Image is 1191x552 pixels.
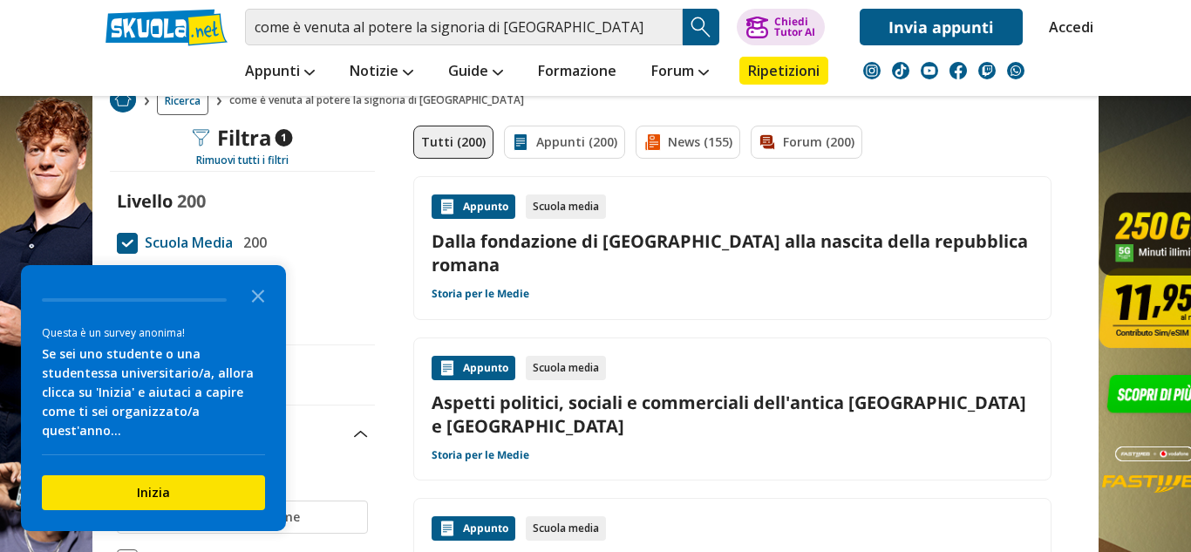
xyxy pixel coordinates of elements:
a: Forum (200) [751,126,862,159]
div: Appunto [432,194,515,219]
a: Storia per le Medie [432,287,529,301]
img: instagram [863,62,881,79]
div: Survey [21,265,286,531]
a: Storia per le Medie [432,448,529,462]
a: Dalla fondazione di [GEOGRAPHIC_DATA] alla nascita della repubblica romana [432,229,1033,276]
span: come è venuta al potere la signoria di [GEOGRAPHIC_DATA] [229,86,531,115]
a: Notizie [345,57,418,88]
a: Invia appunti [860,9,1023,45]
div: Questa è un survey anonima! [42,324,265,341]
div: Chiedi Tutor AI [774,17,815,37]
span: 200 [236,231,267,254]
button: Inizia [42,475,265,510]
a: Home [110,86,136,115]
a: Guide [444,57,507,88]
button: Search Button [683,9,719,45]
img: WhatsApp [1007,62,1024,79]
a: Ricerca [157,86,208,115]
a: Forum [647,57,713,88]
span: 200 [177,189,206,213]
input: Cerca appunti, riassunti o versioni [245,9,683,45]
div: Filtra [193,126,293,150]
span: 1 [276,129,293,147]
img: tiktok [892,62,909,79]
a: Appunti (200) [504,126,625,159]
img: youtube [921,62,938,79]
div: Scuola media [526,516,606,541]
a: Ripetizioni [739,57,828,85]
img: Home [110,86,136,112]
label: Livello [117,189,173,213]
div: Rimuovi tutti i filtri [110,153,375,167]
a: Tutti (200) [413,126,493,159]
img: Appunti contenuto [439,520,456,537]
button: ChiediTutor AI [737,9,825,45]
img: Apri e chiudi sezione [354,431,368,438]
div: Appunto [432,356,515,380]
img: Appunti filtro contenuto [512,133,529,151]
img: Cerca appunti, riassunti o versioni [688,14,714,40]
img: News filtro contenuto [643,133,661,151]
img: facebook [949,62,967,79]
img: Appunti contenuto [439,359,456,377]
a: Formazione [534,57,621,88]
img: twitch [978,62,996,79]
a: News (155) [636,126,740,159]
div: Scuola media [526,356,606,380]
span: Scuola Media [138,231,233,254]
button: Close the survey [241,277,276,312]
img: Forum filtro contenuto [759,133,776,151]
a: Appunti [241,57,319,88]
a: Accedi [1049,9,1086,45]
a: Aspetti politici, sociali e commerciali dell'antica [GEOGRAPHIC_DATA] e [GEOGRAPHIC_DATA] [432,391,1033,438]
div: Se sei uno studente o una studentessa universitario/a, allora clicca su 'Inizia' e aiutaci a capi... [42,344,265,440]
img: Filtra filtri mobile [193,129,210,147]
div: Scuola media [526,194,606,219]
img: Appunti contenuto [439,198,456,215]
div: Appunto [432,516,515,541]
